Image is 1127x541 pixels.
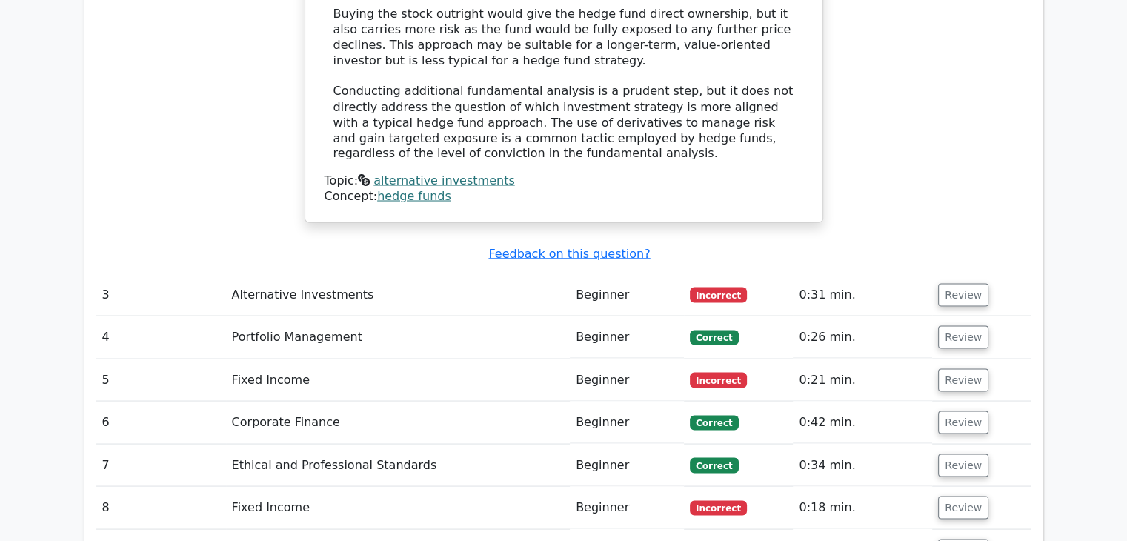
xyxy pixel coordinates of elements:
[793,359,932,401] td: 0:21 min.
[96,273,226,316] td: 3
[96,316,226,358] td: 4
[570,486,684,528] td: Beginner
[377,188,451,202] a: hedge funds
[226,359,570,401] td: Fixed Income
[793,316,932,358] td: 0:26 min.
[570,316,684,358] td: Beginner
[690,415,738,430] span: Correct
[793,486,932,528] td: 0:18 min.
[793,444,932,486] td: 0:34 min.
[690,457,738,472] span: Correct
[690,330,738,345] span: Correct
[570,273,684,316] td: Beginner
[690,500,747,515] span: Incorrect
[938,368,988,391] button: Review
[226,273,570,316] td: Alternative Investments
[938,496,988,519] button: Review
[226,486,570,528] td: Fixed Income
[570,444,684,486] td: Beginner
[488,246,650,260] a: Feedback on this question?
[938,325,988,348] button: Review
[96,401,226,443] td: 6
[938,411,988,434] button: Review
[793,401,932,443] td: 0:42 min.
[325,173,803,188] div: Topic:
[690,372,747,387] span: Incorrect
[226,316,570,358] td: Portfolio Management
[570,401,684,443] td: Beginner
[690,287,747,302] span: Incorrect
[96,444,226,486] td: 7
[226,401,570,443] td: Corporate Finance
[226,444,570,486] td: Ethical and Professional Standards
[938,454,988,477] button: Review
[325,188,803,204] div: Concept:
[938,283,988,306] button: Review
[793,273,932,316] td: 0:31 min.
[96,486,226,528] td: 8
[373,173,514,187] a: alternative investments
[96,359,226,401] td: 5
[570,359,684,401] td: Beginner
